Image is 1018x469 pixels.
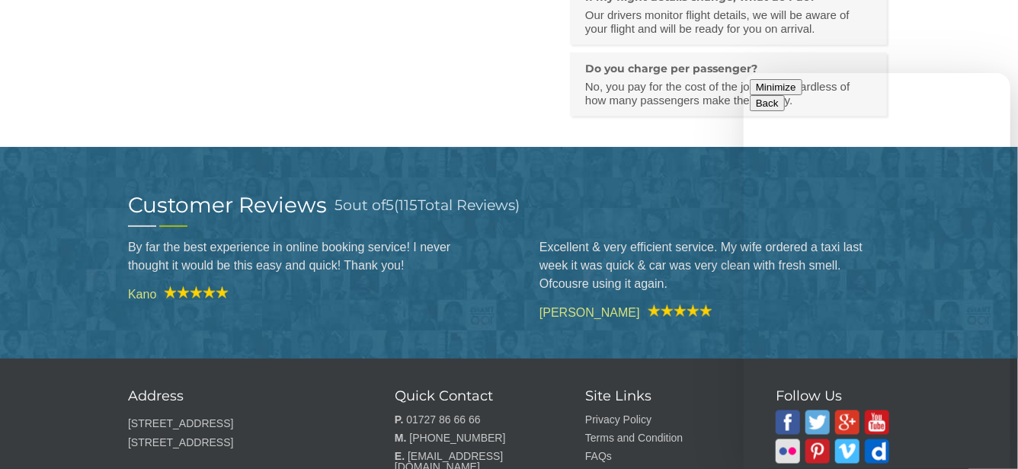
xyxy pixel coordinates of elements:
h3: Address [128,389,357,403]
h3: out of ( Total Reviews) [335,194,520,216]
a: Terms and Condition [585,432,683,444]
strong: E. [395,450,405,462]
h2: Customer Reviews [128,194,327,215]
strong: P. [395,413,403,426]
a: FAQs [585,450,612,462]
iframe: chat widget [744,73,1010,469]
h3: Do you charge per passenger? [585,62,872,75]
strong: M. [395,432,407,444]
img: A1 Taxis Review [156,286,229,298]
p: No, you pay for the cost of the journey, regardless of how many passengers make the journey. [585,80,872,107]
a: 01727 86 66 66 [406,413,480,426]
span: 115 [399,196,418,214]
span: 5 [335,196,343,214]
img: A1 Taxis Review [640,305,712,317]
blockquote: By far the best experience in online booking service! I never thought it would be this easy and q... [128,227,479,286]
a: Privacy Policy [585,413,651,426]
blockquote: Excellent & very efficient service. My wife ordered a taxi last week it was quick & car was very ... [539,227,890,305]
h3: Site Links [585,389,738,403]
cite: Kano [128,286,479,301]
h3: Quick Contact [395,389,547,403]
a: [PHONE_NUMBER] [409,432,505,444]
span: 5 [386,196,394,214]
p: [STREET_ADDRESS] [STREET_ADDRESS] [128,414,357,452]
p: Our drivers monitor flight details, we will be aware of your flight and will be ready for you on ... [585,8,872,36]
cite: [PERSON_NAME] [539,305,890,319]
